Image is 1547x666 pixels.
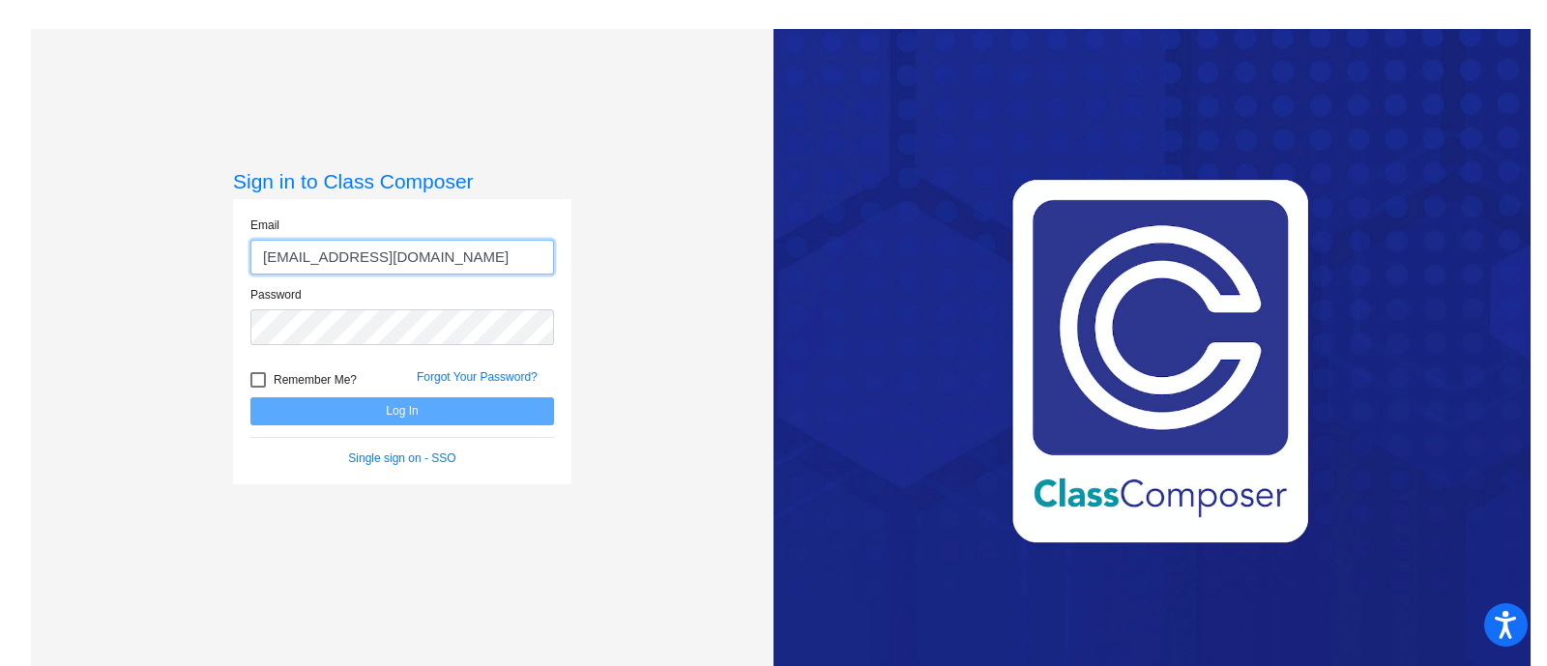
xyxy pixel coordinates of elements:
[417,370,538,384] a: Forgot Your Password?
[348,451,455,465] a: Single sign on - SSO
[250,286,302,304] label: Password
[274,368,357,391] span: Remember Me?
[250,217,279,234] label: Email
[250,397,554,425] button: Log In
[233,169,571,193] h3: Sign in to Class Composer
